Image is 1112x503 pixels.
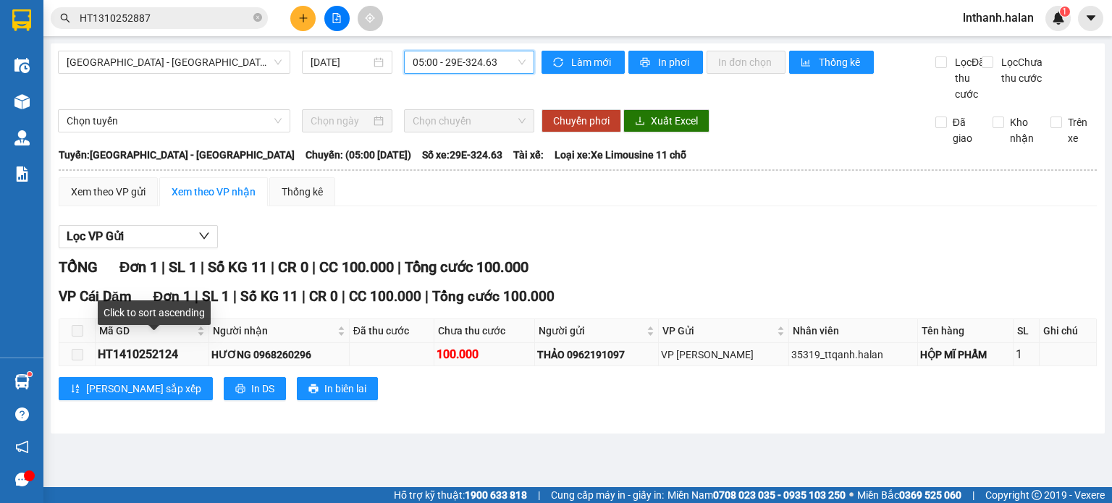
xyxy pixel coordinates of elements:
[538,487,540,503] span: |
[14,58,30,73] img: warehouse-icon
[208,258,267,276] span: Số KG 11
[1032,490,1042,500] span: copyright
[308,384,319,395] span: printer
[59,225,218,248] button: Lọc VP Gửi
[1014,319,1040,343] th: SL
[96,343,209,366] td: HT1410252124
[233,288,237,305] span: |
[1084,12,1098,25] span: caret-down
[202,288,229,305] span: SL 1
[60,13,70,23] span: search
[311,113,370,129] input: Chọn ngày
[28,372,32,376] sup: 1
[1062,7,1067,17] span: 1
[12,9,31,31] img: logo-vxr
[651,113,698,129] span: Xuất Excel
[349,288,421,305] span: CC 100.000
[15,473,29,486] span: message
[342,288,345,305] span: |
[290,6,316,31] button: plus
[86,381,201,397] span: [PERSON_NAME] sắp xếp
[119,258,158,276] span: Đơn 1
[169,258,197,276] span: SL 1
[253,13,262,22] span: close-circle
[899,489,961,501] strong: 0369 525 060
[819,54,862,70] span: Thống kê
[312,258,316,276] span: |
[434,319,535,343] th: Chưa thu cước
[302,288,306,305] span: |
[251,381,274,397] span: In DS
[1060,7,1070,17] sup: 1
[161,258,165,276] span: |
[14,130,30,145] img: warehouse-icon
[1078,6,1103,31] button: caret-down
[465,489,527,501] strong: 1900 633 818
[306,147,411,163] span: Chuyến: (05:00 [DATE])
[995,54,1051,86] span: Lọc Chưa thu cước
[311,54,370,70] input: 15/10/2025
[198,230,210,242] span: down
[667,487,846,503] span: Miền Nam
[67,227,124,245] span: Lọc VP Gửi
[271,258,274,276] span: |
[282,184,323,200] div: Thống kê
[1062,114,1098,146] span: Trên xe
[15,407,29,421] span: question-circle
[309,288,338,305] span: CR 0
[213,323,334,339] span: Người nhận
[98,345,206,363] div: HT1410252124
[67,51,282,73] span: Hà Nội - Quảng Ninh
[537,347,656,363] div: THẢO 0962191097
[437,345,532,363] div: 100.000
[857,487,961,503] span: Miền Bắc
[98,300,211,325] div: Click to sort ascending
[358,6,383,31] button: aim
[153,288,192,305] span: Đơn 1
[571,54,613,70] span: Làm mới
[397,258,401,276] span: |
[789,51,874,74] button: bar-chartThống kê
[71,184,146,200] div: Xem theo VP gửi
[1052,12,1065,25] img: icon-new-feature
[713,489,846,501] strong: 0708 023 035 - 0935 103 250
[1016,345,1037,363] div: 1
[413,110,526,132] span: Chọn chuyến
[14,374,30,389] img: warehouse-icon
[623,109,709,132] button: downloadXuất Excel
[555,147,686,163] span: Loại xe: Xe Limousine 11 chỗ
[253,12,262,25] span: close-circle
[70,384,80,395] span: sort-ascending
[80,10,250,26] input: Tìm tên, số ĐT hoặc mã đơn
[513,147,544,163] span: Tài xế:
[949,54,987,102] span: Lọc Đã thu cước
[662,323,774,339] span: VP Gửi
[551,487,664,503] span: Cung cấp máy in - giấy in:
[422,147,502,163] span: Số xe: 29E-324.63
[201,258,204,276] span: |
[172,184,256,200] div: Xem theo VP nhận
[1004,114,1040,146] span: Kho nhận
[553,57,565,69] span: sync
[425,288,429,305] span: |
[14,94,30,109] img: warehouse-icon
[59,149,295,161] b: Tuyến: [GEOGRAPHIC_DATA] - [GEOGRAPHIC_DATA]
[1040,319,1097,343] th: Ghi chú
[539,323,644,339] span: Người gửi
[298,13,308,23] span: plus
[661,347,786,363] div: VP [PERSON_NAME]
[324,6,350,31] button: file-add
[432,288,555,305] span: Tổng cước 100.000
[951,9,1045,27] span: lnthanh.halan
[972,487,974,503] span: |
[791,347,916,363] div: 35319_ttqanh.halan
[365,13,375,23] span: aim
[413,51,526,73] span: 05:00 - 29E-324.63
[319,258,394,276] span: CC 100.000
[59,377,213,400] button: sort-ascending[PERSON_NAME] sắp xếp
[324,381,366,397] span: In biên lai
[240,288,298,305] span: Số KG 11
[67,110,282,132] span: Chọn tuyến
[297,377,378,400] button: printerIn biên lai
[235,384,245,395] span: printer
